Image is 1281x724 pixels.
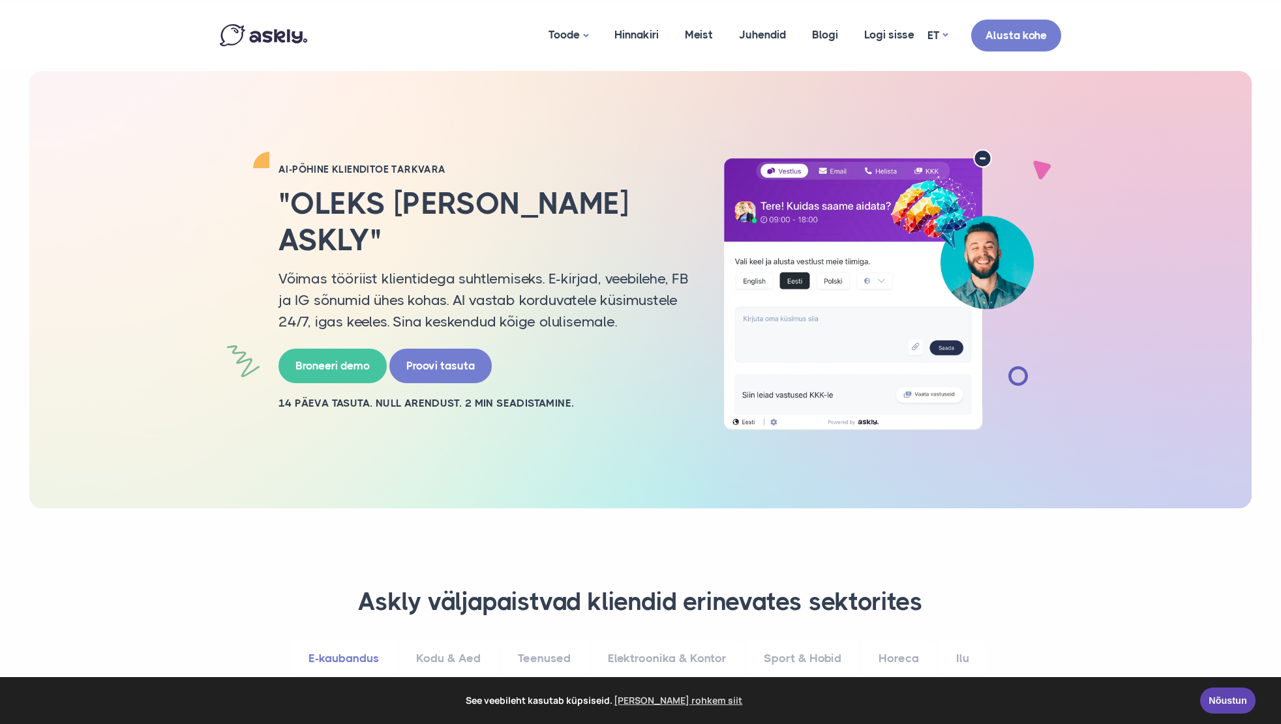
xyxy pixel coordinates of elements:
a: learn more about cookies [612,691,745,710]
h3: Askly väljapaistvad kliendid erinevates sektorites [236,586,1045,618]
a: Hinnakiri [601,3,672,66]
a: Proovi tasuta [389,349,492,383]
a: Blogi [799,3,851,66]
a: Meist [672,3,726,66]
a: Elektroonika & Kontor [591,641,744,676]
p: Võimas tööriist klientidega suhtlemiseks. E-kirjad, veebilehe, FB ja IG sõnumid ühes kohas. AI va... [279,268,689,332]
h2: AI-PÕHINE KLIENDITOE TARKVARA [279,163,689,176]
a: Teenused [501,641,588,676]
a: Ilu [939,641,986,676]
a: Alusta kohe [971,20,1061,51]
a: Broneeri demo [279,349,387,383]
span: See veebileht kasutab küpsiseid. [19,691,1191,710]
a: E-kaubandus [292,641,396,676]
img: AI multilingual chat [709,149,1048,431]
a: Sport & Hobid [747,641,858,676]
a: Kodu & Aed [399,641,498,676]
a: Juhendid [726,3,799,66]
a: Logi sisse [851,3,927,66]
img: Askly [220,24,307,46]
a: Toode [535,3,601,68]
a: Nõustun [1200,688,1256,714]
a: Horeca [862,641,936,676]
h2: 14 PÄEVA TASUTA. NULL ARENDUST. 2 MIN SEADISTAMINE. [279,396,689,411]
a: ET [927,26,948,45]
h2: "Oleks [PERSON_NAME] Askly" [279,186,689,257]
